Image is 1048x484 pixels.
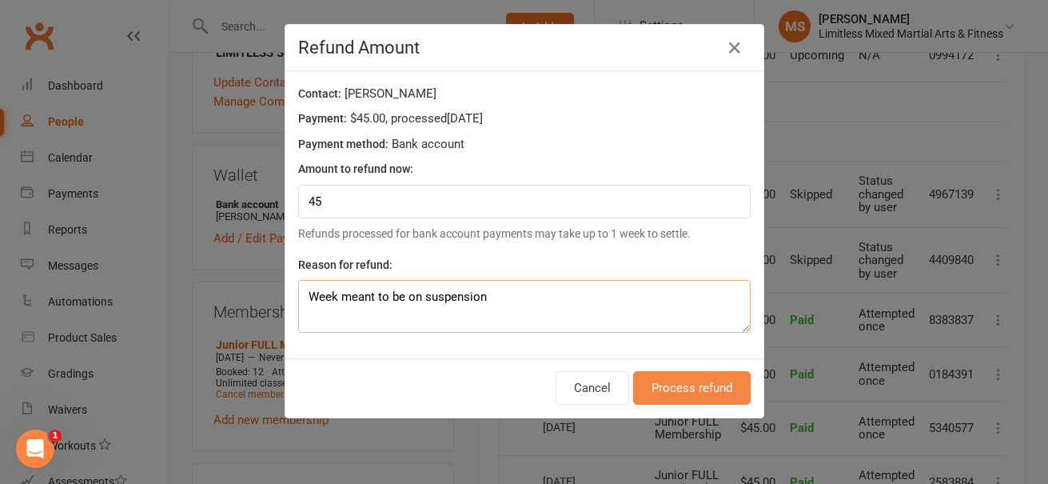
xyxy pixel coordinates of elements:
label: Payment method: [298,135,389,153]
label: Payment: [298,110,347,127]
button: Cancel [556,371,629,405]
a: Close [722,35,747,61]
label: Reason for refund: [298,256,393,274]
button: Process refund [633,371,751,405]
div: Refunds processed for bank account payments may take up to 1 week to settle. [298,225,751,242]
div: [PERSON_NAME] [298,84,751,109]
h4: Refund Amount [298,38,751,58]
label: Amount to refund now: [298,160,413,178]
iframe: Intercom live chat [16,430,54,468]
textarea: Week meant to be on suspension [298,280,751,333]
div: Bank account [298,134,751,159]
span: 1 [49,430,62,442]
label: Contact: [298,85,341,102]
div: $45.00 , processed [DATE] [298,109,751,134]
